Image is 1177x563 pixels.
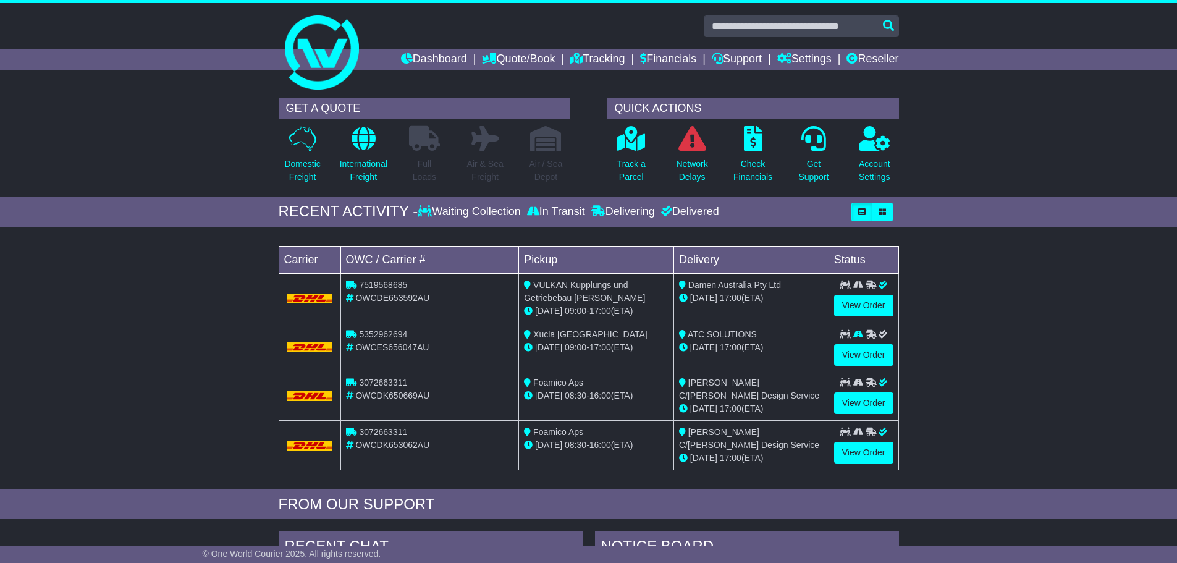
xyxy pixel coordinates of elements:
p: Check Financials [733,158,772,184]
img: DHL.png [287,391,333,401]
span: [PERSON_NAME] C/[PERSON_NAME] Design Service [679,378,819,400]
span: [PERSON_NAME] C/[PERSON_NAME] Design Service [679,427,819,450]
p: Air / Sea Depot [529,158,563,184]
div: - (ETA) [524,439,669,452]
p: Get Support [798,158,829,184]
a: InternationalFreight [339,125,388,190]
span: [DATE] [535,342,562,352]
p: Track a Parcel [617,158,646,184]
span: Damen Australia Pty Ltd [688,280,781,290]
td: Delivery [673,246,829,273]
span: OWCDK650669AU [355,391,429,400]
td: Status [829,246,898,273]
div: (ETA) [679,402,824,415]
span: [DATE] [535,306,562,316]
p: Full Loads [409,158,440,184]
p: Network Delays [676,158,707,184]
span: 17:00 [720,342,741,352]
img: DHL.png [287,441,333,451]
div: (ETA) [679,341,824,354]
div: Delivering [588,205,658,219]
p: Air & Sea Freight [467,158,504,184]
span: 17:00 [589,306,611,316]
span: OWCDE653592AU [355,293,429,303]
div: Waiting Collection [418,205,523,219]
span: Xucla [GEOGRAPHIC_DATA] [533,329,648,339]
div: In Transit [524,205,588,219]
span: Foamico Aps [533,378,583,387]
span: 09:00 [565,306,586,316]
td: Pickup [519,246,674,273]
div: - (ETA) [524,389,669,402]
span: 16:00 [589,440,611,450]
div: Delivered [658,205,719,219]
span: [DATE] [535,391,562,400]
a: Support [712,49,762,70]
a: DomesticFreight [284,125,321,190]
span: OWCES656047AU [355,342,429,352]
span: 17:00 [720,293,741,303]
span: VULKAN Kupplungs und Getriebebau [PERSON_NAME] [524,280,645,303]
span: [DATE] [535,440,562,450]
td: Carrier [279,246,340,273]
span: 09:00 [565,342,586,352]
span: 7519568685 [359,280,407,290]
span: Foamico Aps [533,427,583,437]
a: GetSupport [798,125,829,190]
div: - (ETA) [524,305,669,318]
p: Domestic Freight [284,158,320,184]
span: [DATE] [690,404,717,413]
span: OWCDK653062AU [355,440,429,450]
span: 16:00 [589,391,611,400]
a: Track aParcel [617,125,646,190]
a: Tracking [570,49,625,70]
div: GET A QUOTE [279,98,570,119]
div: (ETA) [679,292,824,305]
span: 08:30 [565,440,586,450]
div: QUICK ACTIONS [607,98,899,119]
a: View Order [834,392,893,414]
a: Quote/Book [482,49,555,70]
img: DHL.png [287,342,333,352]
p: International Freight [340,158,387,184]
a: Settings [777,49,832,70]
span: 17:00 [589,342,611,352]
a: View Order [834,295,893,316]
div: (ETA) [679,452,824,465]
div: FROM OUR SUPPORT [279,496,899,514]
td: OWC / Carrier # [340,246,519,273]
p: Account Settings [859,158,890,184]
div: RECENT ACTIVITY - [279,203,418,221]
a: View Order [834,344,893,366]
span: 17:00 [720,404,741,413]
img: DHL.png [287,294,333,303]
a: NetworkDelays [675,125,708,190]
a: Dashboard [401,49,467,70]
span: © One World Courier 2025. All rights reserved. [203,549,381,559]
a: Financials [640,49,696,70]
div: - (ETA) [524,341,669,354]
span: [DATE] [690,293,717,303]
span: 5352962694 [359,329,407,339]
span: 17:00 [720,453,741,463]
span: 08:30 [565,391,586,400]
span: ATC SOLUTIONS [688,329,757,339]
a: View Order [834,442,893,464]
span: 3072663311 [359,378,407,387]
span: 3072663311 [359,427,407,437]
a: Reseller [846,49,898,70]
a: AccountSettings [858,125,891,190]
span: [DATE] [690,342,717,352]
span: [DATE] [690,453,717,463]
a: CheckFinancials [733,125,773,190]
